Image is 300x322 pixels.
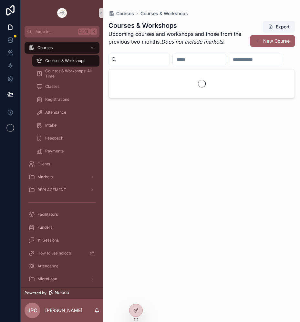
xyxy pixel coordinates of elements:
a: Registrations [32,94,99,105]
span: K [91,29,96,34]
button: Jump to...CtrlK [25,26,99,37]
a: Markets [25,171,99,183]
span: Facilitators [37,212,58,217]
span: Courses [37,45,53,50]
a: Attendance [32,107,99,118]
div: scrollable content [21,37,103,287]
a: Clients [25,158,99,170]
span: Ctrl [78,28,90,35]
span: Feedback [45,136,63,141]
img: App logo [57,8,67,18]
a: Powered by [21,287,103,299]
a: Courses [25,42,99,54]
span: Attendance [37,264,58,269]
a: Courses & Workshops: All Time [32,68,99,79]
a: Courses & Workshops [32,55,99,67]
span: Attendance [45,110,66,115]
a: Courses & Workshops [140,10,188,17]
a: Funders [25,222,99,233]
a: Classes [32,81,99,92]
p: [PERSON_NAME] [45,307,82,314]
span: How to use noloco [37,251,71,256]
button: New Course [250,35,295,47]
span: REPLACEMENT [37,187,66,192]
span: Courses & Workshops: All Time [45,68,93,79]
a: REPLACEMENT [25,184,99,196]
p: Upcoming courses and workshops and those from the previous two months. [109,30,246,46]
span: Payments [45,149,64,154]
span: JPC [27,306,37,314]
a: Courses [109,10,134,17]
span: 1:1 Sessions [37,238,59,243]
a: Payments [32,145,99,157]
span: Jump to... [35,29,76,34]
em: Does not include markets. [161,38,225,45]
span: Powered by [25,290,47,296]
a: Feedback [32,132,99,144]
span: MicroLoan [37,276,57,282]
span: Classes [45,84,59,89]
span: Intake [45,123,57,128]
span: Clients [37,161,50,167]
a: MicroLoan [25,273,99,285]
h1: Courses & Workshops [109,21,246,30]
span: Courses [116,10,134,17]
a: How to use noloco [25,247,99,259]
a: Facilitators [25,209,99,220]
span: Registrations [45,97,69,102]
span: Courses & Workshops [45,58,85,63]
a: 1:1 Sessions [25,234,99,246]
button: Export [263,21,295,33]
a: Intake [32,119,99,131]
span: Funders [37,225,52,230]
a: Attendance [25,260,99,272]
span: Markets [37,174,53,180]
